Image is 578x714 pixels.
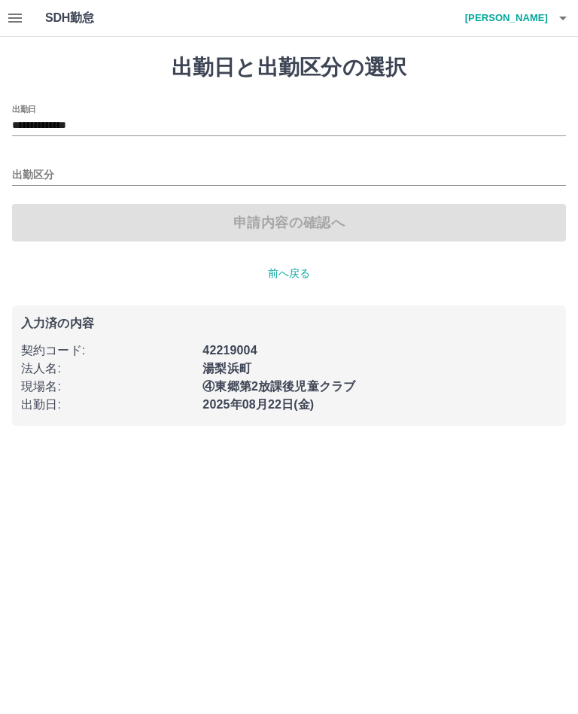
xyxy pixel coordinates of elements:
[12,103,36,114] label: 出勤日
[21,396,193,414] p: 出勤日 :
[12,266,566,281] p: 前へ戻る
[202,362,251,375] b: 湯梨浜町
[21,342,193,360] p: 契約コード :
[12,55,566,81] h1: 出勤日と出勤区分の選択
[202,380,355,393] b: ④東郷第2放課後児童クラブ
[202,344,257,357] b: 42219004
[202,398,314,411] b: 2025年08月22日(金)
[21,378,193,396] p: 現場名 :
[21,360,193,378] p: 法人名 :
[21,318,557,330] p: 入力済の内容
